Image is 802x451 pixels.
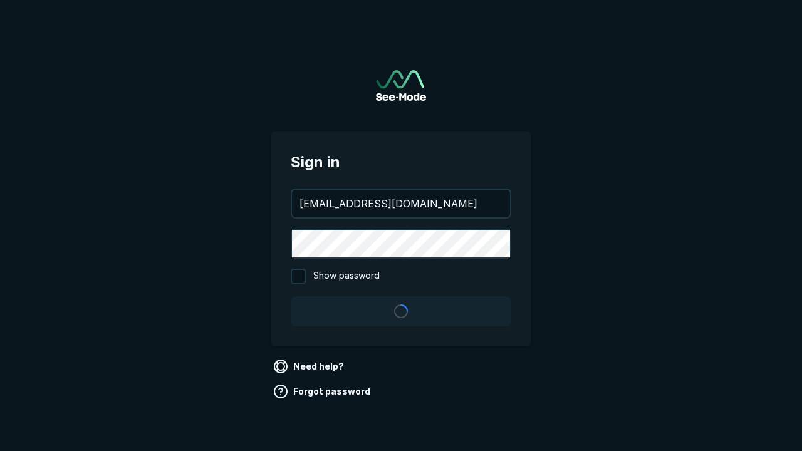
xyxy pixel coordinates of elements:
a: Forgot password [271,381,375,402]
span: Show password [313,269,380,284]
input: your@email.com [292,190,510,217]
a: Go to sign in [376,70,426,101]
img: See-Mode Logo [376,70,426,101]
span: Sign in [291,151,511,174]
a: Need help? [271,356,349,376]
